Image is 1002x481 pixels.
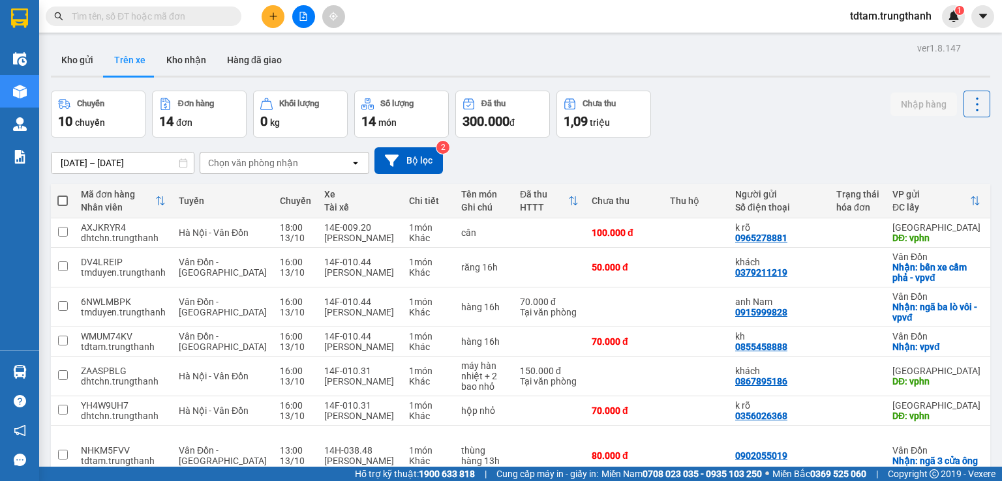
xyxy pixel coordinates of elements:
div: 14E-009.20 [324,222,396,233]
span: 300.000 [463,113,509,129]
div: 14H-038.48 [324,445,396,456]
div: Vân Đồn [892,291,980,302]
div: Số điện thoại [735,202,823,212]
div: 70.000 đ [592,336,657,347]
div: 13/10 [280,456,311,466]
span: 1 [957,6,962,15]
div: Nhận: ngã 3 cửa ông [892,456,980,466]
span: kg [270,117,280,128]
div: tmduyen.trungthanh [81,267,166,278]
div: k rõ [735,222,823,233]
div: 100.000 đ [592,227,657,238]
div: [PERSON_NAME] [324,342,396,352]
div: [GEOGRAPHIC_DATA] [892,366,980,376]
img: logo-vxr [11,8,28,28]
sup: 2 [436,141,449,154]
div: anh Nam [735,297,823,307]
span: tdtam.trungthanh [840,8,942,24]
div: Tuyến [179,196,267,206]
div: 0902055019 [735,450,787,461]
img: warehouse-icon [13,365,27,379]
div: Nhận: vpvđ [892,342,980,352]
div: HTTT [520,202,568,212]
div: 70.000 đ [592,405,657,416]
div: Vân Đồn [892,252,980,262]
div: 14F-010.44 [324,257,396,267]
div: Đơn hàng [178,99,214,108]
div: hàng 16h [461,336,507,347]
span: ⚪️ [765,471,769,476]
div: 14F-010.44 [324,297,396,307]
div: 14F-010.31 [324,366,396,376]
div: hàng 16h [461,302,507,312]
strong: 0369 525 060 [810,469,866,479]
div: Mã đơn hàng [81,189,155,199]
img: warehouse-icon [13,85,27,98]
div: DĐ: vphn [892,376,980,386]
div: cân [461,227,507,238]
button: Số lượng14món [354,91,449,138]
span: question-circle [14,395,26,407]
div: hộp nhỏ [461,405,507,416]
div: Chi tiết [409,196,448,206]
div: Tên món [461,189,507,199]
img: warehouse-icon [13,117,27,131]
button: Chuyến10chuyến [51,91,145,138]
div: Số lượng [380,99,414,108]
div: [PERSON_NAME] [324,376,396,386]
div: 0915999828 [735,307,787,317]
div: máy hàn nhiệt + 2 bao nhỏ [461,360,507,392]
button: file-add [292,5,315,28]
span: notification [14,424,26,437]
div: [PERSON_NAME] [324,233,396,243]
div: răng 16h [461,262,507,272]
div: Thu hộ [670,196,722,206]
div: 70.000 đ [520,297,579,307]
div: VP gửi [892,189,970,199]
span: chuyến [75,117,105,128]
div: 18:00 [280,222,311,233]
div: Khác [409,376,448,386]
span: Miền Bắc [772,467,866,481]
div: Khác [409,307,448,317]
div: NHKM5FVV [81,445,166,456]
div: 1 món [409,445,448,456]
div: dhtchn.trungthanh [81,376,166,386]
div: WMUM74KV [81,331,166,342]
span: triệu [590,117,610,128]
div: 6NWLMBPK [81,297,166,307]
div: Khác [409,456,448,466]
div: Xe [324,189,396,199]
div: 14F-010.44 [324,331,396,342]
div: [PERSON_NAME] [324,456,396,466]
div: Chưa thu [583,99,616,108]
div: khách [735,366,823,376]
div: YH4W9UH7 [81,400,166,411]
img: solution-icon [13,150,27,164]
div: 13/10 [280,376,311,386]
span: | [485,467,487,481]
div: 1 món [409,366,448,376]
span: Vân Đồn - [GEOGRAPHIC_DATA] [179,331,267,352]
span: Hà Nội - Vân Đồn [179,227,249,238]
div: 0855458888 [735,342,787,352]
div: 13/10 [280,342,311,352]
div: AXJKRYR4 [81,222,166,233]
div: 150.000 đ [520,366,579,376]
button: Đơn hàng14đơn [152,91,247,138]
div: 13/10 [280,267,311,278]
div: [PERSON_NAME] [324,267,396,278]
div: Ghi chú [461,202,507,212]
div: DV4LREIP [81,257,166,267]
div: 80.000 đ [592,450,657,461]
div: 1 món [409,297,448,307]
span: đ [509,117,515,128]
div: Tại văn phòng [520,376,579,386]
th: Toggle SortBy [886,184,987,218]
button: Hàng đã giao [217,44,292,76]
button: Bộ lọc [374,147,443,174]
div: Chuyến [280,196,311,206]
button: Trên xe [104,44,156,76]
span: copyright [930,469,939,478]
span: Miền Nam [601,467,762,481]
